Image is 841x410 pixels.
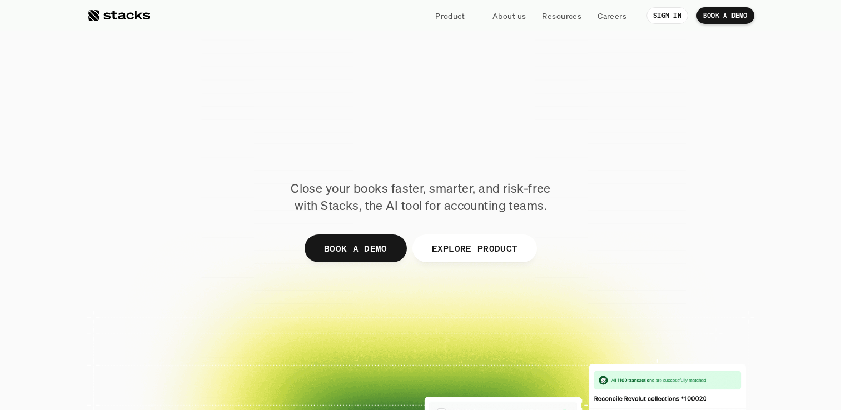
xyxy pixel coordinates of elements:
span: close. [509,72,631,122]
p: SIGN IN [653,12,681,19]
p: BOOK A DEMO [324,240,387,256]
a: BOOK A DEMO [696,7,754,24]
span: The [210,71,298,121]
span: financial [308,72,500,122]
p: BOOK A DEMO [703,12,748,19]
p: Resources [542,10,581,22]
a: BOOK A DEMO [304,234,406,262]
a: EXPLORE PRODUCT [412,234,537,262]
a: Careers [591,6,633,26]
span: Reimagined. [282,122,559,172]
p: About us [492,10,526,22]
p: Careers [598,10,626,22]
p: Product [435,10,465,22]
p: EXPLORE PRODUCT [431,240,517,256]
p: Close your books faster, smarter, and risk-free with Stacks, the AI tool for accounting teams. [282,180,560,214]
a: About us [486,6,533,26]
a: Resources [535,6,588,26]
a: SIGN IN [646,7,688,24]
